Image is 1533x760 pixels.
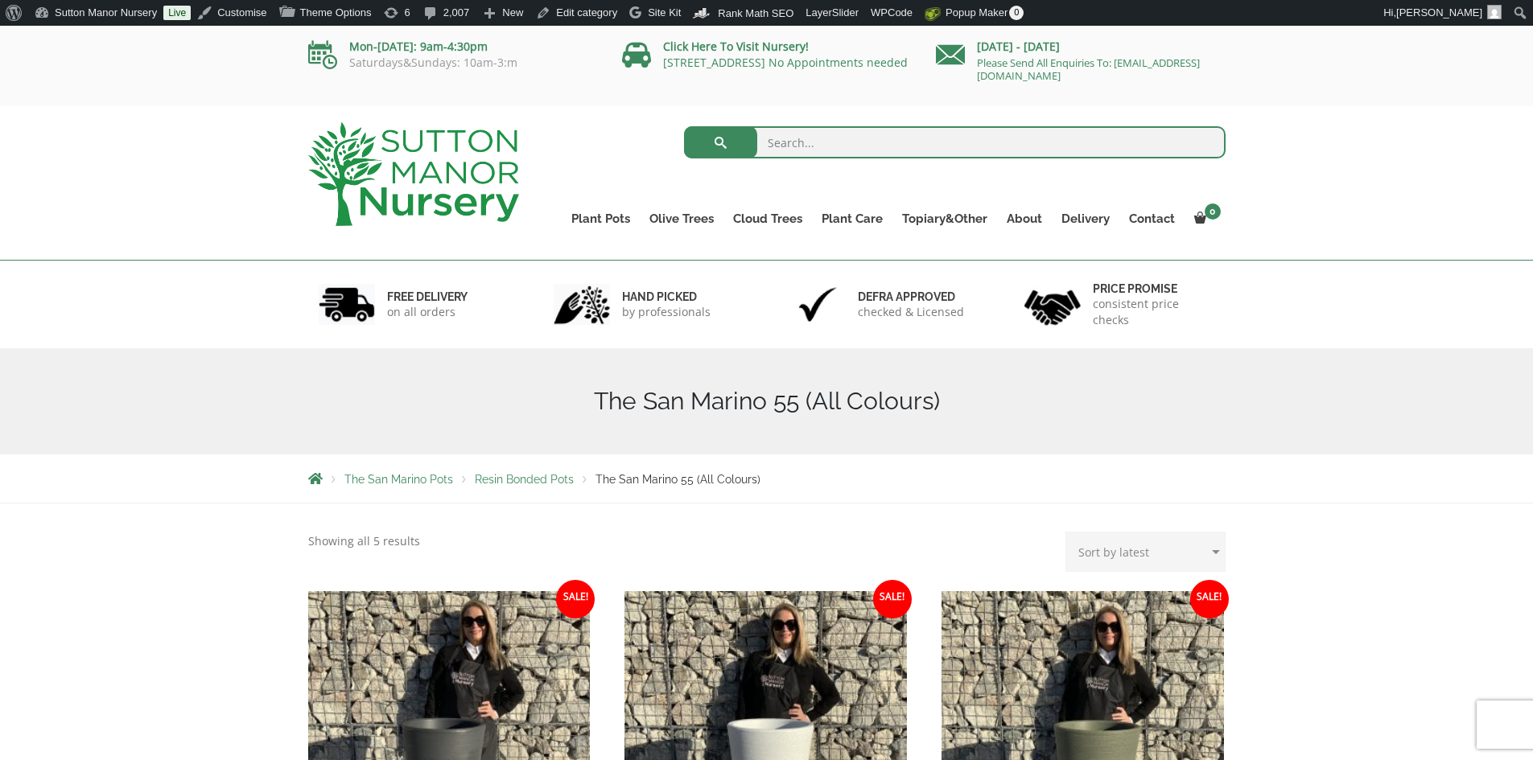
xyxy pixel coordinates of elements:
[554,284,610,325] img: 2.jpg
[936,37,1226,56] p: [DATE] - [DATE]
[663,55,908,70] a: [STREET_ADDRESS] No Appointments needed
[344,473,453,486] a: The San Marino Pots
[308,472,1226,485] nav: Breadcrumbs
[997,207,1052,230] a: About
[387,304,468,320] p: on all orders
[718,7,793,19] span: Rank Math SEO
[858,290,964,304] h6: Defra approved
[622,304,711,320] p: by professionals
[648,6,681,18] span: Site Kit
[1065,532,1226,572] select: Shop order
[308,37,598,56] p: Mon-[DATE]: 9am-4:30pm
[308,387,1226,416] h1: The San Marino 55 (All Colours)
[1396,6,1482,18] span: [PERSON_NAME]
[1205,203,1221,220] span: 0
[858,304,964,320] p: checked & Licensed
[475,473,574,486] a: Resin Bonded Pots
[1024,280,1081,329] img: 4.jpg
[684,126,1226,158] input: Search...
[556,580,595,618] span: Sale!
[1093,296,1215,328] p: consistent price checks
[812,207,892,230] a: Plant Care
[308,122,519,226] img: logo
[319,284,375,325] img: 1.jpg
[1009,6,1024,20] span: 0
[1119,207,1185,230] a: Contact
[163,6,191,20] a: Live
[1190,580,1229,618] span: Sale!
[977,55,1200,83] a: Please Send All Enquiries To: [EMAIL_ADDRESS][DOMAIN_NAME]
[622,290,711,304] h6: hand picked
[640,207,723,230] a: Olive Trees
[663,39,809,54] a: Click Here To Visit Nursery!
[387,290,468,304] h6: FREE DELIVERY
[1052,207,1119,230] a: Delivery
[308,532,420,551] p: Showing all 5 results
[789,284,846,325] img: 3.jpg
[562,207,640,230] a: Plant Pots
[308,56,598,69] p: Saturdays&Sundays: 10am-3:m
[723,207,812,230] a: Cloud Trees
[873,580,912,618] span: Sale!
[595,473,760,486] span: The San Marino 55 (All Colours)
[892,207,997,230] a: Topiary&Other
[1093,281,1215,296] h6: Price promise
[1185,207,1226,230] a: 0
